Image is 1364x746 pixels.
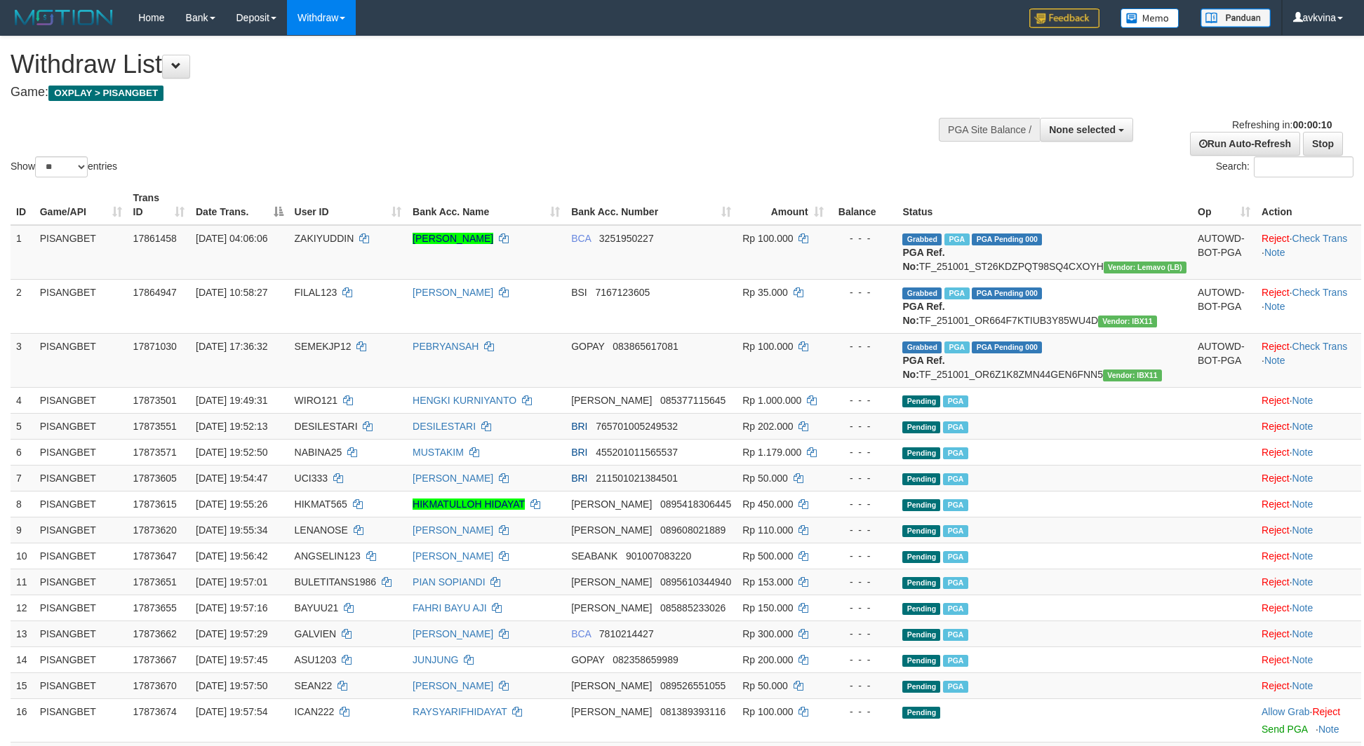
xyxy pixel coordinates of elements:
select: Showentries [35,156,88,177]
span: BRI [571,421,587,432]
span: BAYUU21 [295,602,339,613]
td: 1 [11,225,34,280]
span: Marked by avkrizkynain [943,681,968,693]
span: 17873647 [133,550,177,562]
div: - - - [835,471,892,485]
span: [DATE] 19:57:29 [196,628,267,639]
div: - - - [835,445,892,459]
a: JUNJUNG [413,654,458,665]
td: 13 [11,620,34,646]
a: Note [1318,724,1339,735]
a: Reject [1262,524,1290,536]
td: PISANGBET [34,439,128,465]
td: · [1256,620,1361,646]
a: Check Trans [1292,233,1348,244]
span: Rp 153.000 [742,576,793,588]
span: None selected [1049,124,1116,135]
td: · [1256,595,1361,620]
span: GALVIEN [295,628,337,639]
div: - - - [835,549,892,563]
td: · [1256,439,1361,465]
span: Copy 089526551055 to clipboard [660,680,726,691]
a: Reject [1262,680,1290,691]
span: 17873571 [133,447,177,458]
td: AUTOWD-BOT-PGA [1192,225,1256,280]
span: Rp 1.000.000 [742,395,801,406]
a: Reject [1262,341,1290,352]
h1: Withdraw List [11,50,895,79]
span: Grabbed [902,287,942,299]
span: [DATE] 10:58:27 [196,287,267,298]
span: Copy 0895610344940 to clipboard [660,576,731,588]
td: TF_251001_ST26KDZPQT98SQ4CXOYH [897,225,1192,280]
span: Rp 100.000 [742,233,793,244]
span: [PERSON_NAME] [571,524,652,536]
td: AUTOWD-BOT-PGA [1192,333,1256,387]
span: Marked by avkrizkynain [943,577,968,589]
a: MUSTAKIM [413,447,464,458]
span: WIRO121 [295,395,337,406]
span: Marked by avkvina [943,447,968,459]
a: Stop [1303,132,1343,156]
div: - - - [835,231,892,245]
span: PGA Pending [972,341,1042,353]
span: 17873605 [133,473,177,484]
a: Reject [1262,499,1290,510]
span: Marked by avkyakub [943,473,968,485]
div: - - - [835,679,892,693]
span: 17873674 [133,706,177,717]
span: [DATE] 19:57:01 [196,576,267,588]
a: HENGKI KURNIYANTO [413,395,516,406]
a: [PERSON_NAME] [413,628,493,639]
span: [PERSON_NAME] [571,395,652,406]
td: TF_251001_OR6Z1K8ZMN44GEN6FNN5 [897,333,1192,387]
a: [PERSON_NAME] [413,287,493,298]
td: · · [1256,279,1361,333]
th: User ID: activate to sort column ascending [289,185,408,225]
span: 17871030 [133,341,177,352]
span: [PERSON_NAME] [571,576,652,588]
span: ICAN222 [295,706,335,717]
span: [DATE] 19:55:34 [196,524,267,536]
a: Reject [1262,233,1290,244]
th: Bank Acc. Number: activate to sort column ascending [566,185,737,225]
span: Marked by avkrizkynain [943,499,968,511]
a: [PERSON_NAME] [413,473,493,484]
span: DESILESTARI [295,421,358,432]
span: Rp 50.000 [742,473,788,484]
a: Reject [1262,447,1290,458]
span: Rp 500.000 [742,550,793,562]
span: Copy 081389393116 to clipboard [660,706,726,717]
td: PISANGBET [34,620,128,646]
span: Pending [902,551,940,563]
img: panduan.png [1201,8,1271,27]
span: GOPAY [571,654,604,665]
span: Copy 085377115645 to clipboard [660,395,726,406]
span: Pending [902,577,940,589]
span: Copy 7167123605 to clipboard [595,287,650,298]
a: Reject [1262,654,1290,665]
span: 17873662 [133,628,177,639]
td: · [1256,569,1361,595]
a: Reject [1262,287,1290,298]
span: SEABANK [571,550,617,562]
td: 10 [11,543,34,569]
a: Reject [1312,706,1340,717]
a: Reject [1262,550,1290,562]
span: Pending [902,525,940,537]
span: [DATE] 19:57:16 [196,602,267,613]
span: OXPLAY > PISANGBET [48,86,163,101]
span: HIKMAT565 [295,499,347,510]
td: · [1256,491,1361,517]
span: · [1262,706,1312,717]
span: 17873501 [133,395,177,406]
td: PISANGBET [34,569,128,595]
span: BULETITANS1986 [295,576,376,588]
a: Note [1292,421,1313,432]
div: - - - [835,575,892,589]
a: Note [1292,654,1313,665]
td: PISANGBET [34,672,128,698]
td: PISANGBET [34,413,128,439]
td: 8 [11,491,34,517]
a: Note [1292,602,1313,613]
